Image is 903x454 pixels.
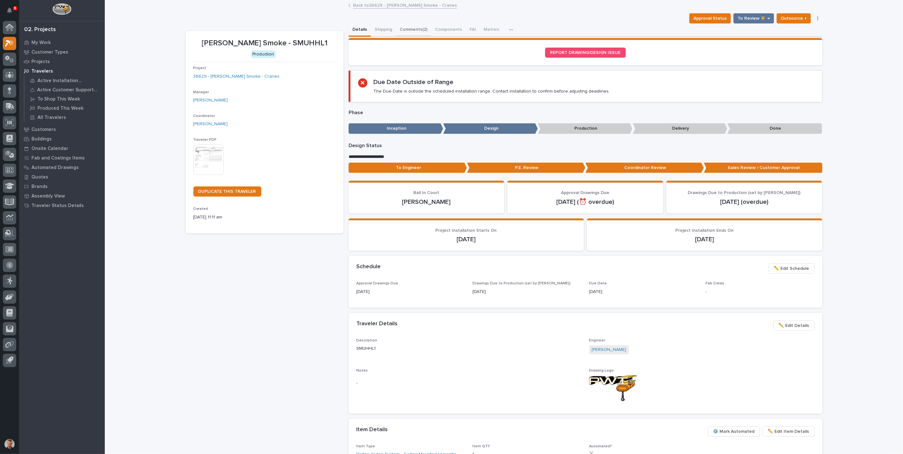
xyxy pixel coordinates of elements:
[31,155,85,161] p: Fab and Coatings Items
[198,189,256,194] span: DUPLICATE THIS TRAVELER
[480,23,503,37] button: Metrics
[193,39,336,48] p: [PERSON_NAME] Smoke - SMUHHL1
[3,438,16,451] button: users-avatar
[19,144,105,153] a: Onsite Calendar
[374,78,454,86] h2: Due Date Outside of Range
[371,23,396,37] button: Shipping
[356,282,398,285] span: Approval Drawings Due
[592,347,626,353] a: [PERSON_NAME]
[727,123,822,134] p: Done
[19,201,105,210] a: Traveler Status Details
[31,49,68,55] p: Customer Types
[193,97,228,104] a: [PERSON_NAME]
[356,289,465,295] p: [DATE]
[733,13,774,23] button: To Review 👨‍🏭 →
[374,88,610,94] p: The Due Date is outside the scheduled installation range. Contact installation to confirm before ...
[19,38,105,47] a: My Work
[19,191,105,201] a: Assembly View
[24,26,56,33] div: 02. Projects
[589,444,612,448] span: Automated?
[31,59,50,65] p: Projects
[19,66,105,76] a: Travelers
[37,96,80,102] p: To Shop This Week
[689,13,731,23] button: Approval Status
[31,184,48,190] p: Brands
[24,85,105,94] a: Active Customer Support Travelers
[19,163,105,172] a: Automated Drawings
[595,236,815,243] p: [DATE]
[414,191,439,195] span: Ball In Court
[443,123,538,134] p: Design
[550,50,621,55] span: REPORT DRAWING/DESIGN ISSUE
[708,426,760,437] button: ⚙️ Mark Automated
[353,1,457,9] a: Back to26629 - [PERSON_NAME] Smoke - Cranes
[473,289,582,295] p: [DATE]
[466,23,480,37] button: FAI
[473,282,571,285] span: Drawings Due to Production (set by [PERSON_NAME])
[781,15,807,22] span: Outsource ↑
[349,23,371,37] button: Details
[738,15,770,22] span: To Review 👨‍🏭 →
[779,322,809,329] span: ✏️ Edit Details
[19,57,105,66] a: Projects
[589,339,605,342] span: Engineer
[356,444,375,448] span: Item Type
[37,106,84,111] p: Produced This Week
[356,263,381,270] h2: Schedule
[31,68,53,74] p: Travelers
[31,40,51,46] p: My Work
[31,136,52,142] p: Buildings
[52,3,71,15] img: Workspace Logo
[14,6,16,10] p: 6
[349,143,822,149] p: Design Status
[356,345,582,352] p: SMUHHL1
[777,13,811,23] button: Outsource ↑
[193,90,209,94] span: Manager
[349,110,822,116] p: Phase
[19,125,105,134] a: Customers
[769,263,815,274] button: ✏️ Edit Schedule
[31,174,48,180] p: Quotes
[356,321,398,328] h2: Traveler Details
[31,146,68,152] p: Onsite Calendar
[585,163,704,173] p: Coordinator Review
[24,113,105,122] a: All Travelers
[774,265,809,272] span: ✏️ Edit Schedule
[768,428,809,435] span: ✏️ Edit Item Details
[589,369,614,373] span: Drawing Logo
[24,104,105,113] a: Produced This Week
[193,66,207,70] span: Project
[676,228,734,233] span: Project Installation Ends On
[706,289,815,295] p: -
[706,282,725,285] span: Fab Crews
[193,186,261,197] a: DUPLICATE THIS TRAVELER
[436,228,497,233] span: Project Installation Starts On
[19,134,105,144] a: Buildings
[356,426,388,433] h2: Item Details
[349,123,443,134] p: Inception
[515,198,656,206] p: [DATE] (⏰ overdue)
[19,153,105,163] a: Fab and Coatings Items
[193,121,228,127] a: [PERSON_NAME]
[31,203,84,209] p: Traveler Status Details
[589,282,607,285] span: Due Date
[356,198,497,206] p: [PERSON_NAME]
[193,207,208,211] span: Created
[356,380,582,386] p: -
[431,23,466,37] button: Components
[674,198,815,206] p: [DATE] (overdue)
[589,289,698,295] p: [DATE]
[356,339,377,342] span: Description
[633,123,727,134] p: Delivery
[356,236,576,243] p: [DATE]
[24,76,105,85] a: Active Installation Travelers
[251,50,276,58] div: Production
[31,127,56,133] p: Customers
[19,182,105,191] a: Brands
[688,191,801,195] span: Drawings Due to Production (set by [PERSON_NAME])
[561,191,610,195] span: Approval Drawings Due
[473,444,490,448] span: Item QTY
[704,163,822,173] p: Sales Review / Customer Approval
[193,114,215,118] span: Coordinator
[538,123,632,134] p: Production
